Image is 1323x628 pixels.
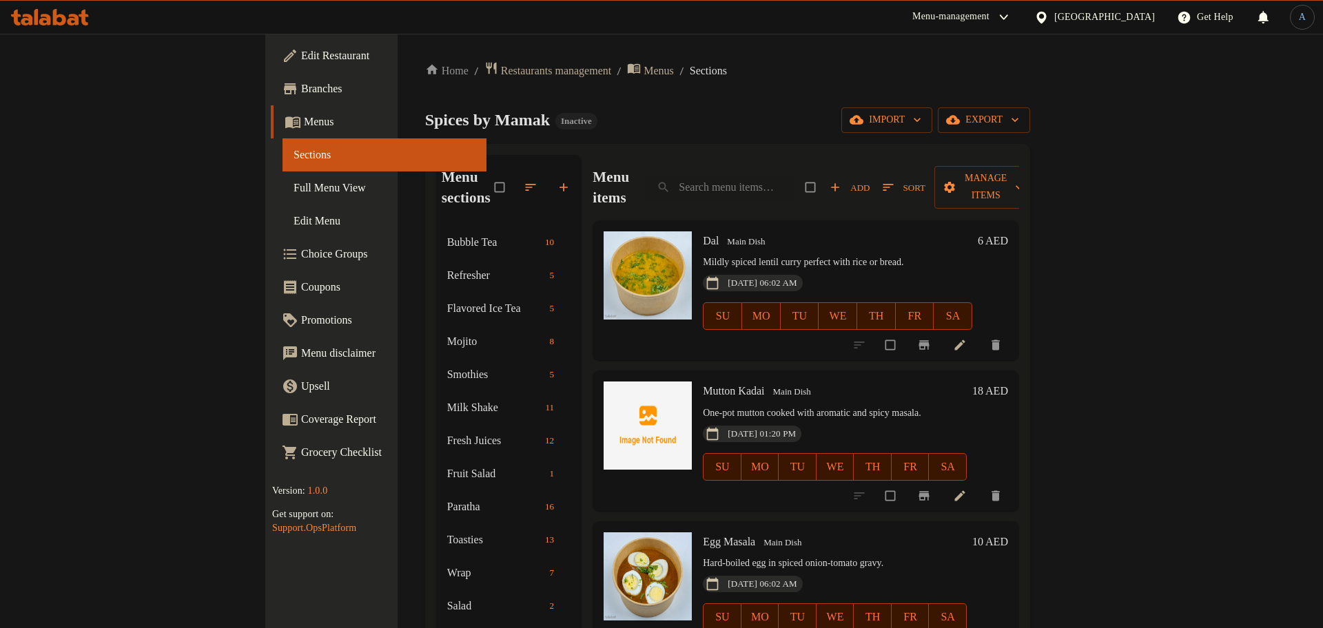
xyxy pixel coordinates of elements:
button: delete [981,481,1014,511]
span: [DATE] 01:20 PM [722,428,801,441]
button: WE [819,302,857,330]
button: TH [857,302,896,330]
span: A [1299,10,1306,25]
span: Edit Menu [294,213,475,229]
div: Fruit Salad1 [436,457,582,490]
span: [DATE] 06:02 AM [722,277,802,290]
span: WE [824,306,852,326]
li: / [679,63,684,79]
span: 1 [544,468,560,481]
div: items [540,234,560,251]
span: Coverage Report [301,411,475,428]
div: items [544,300,560,317]
span: Edit Restaurant [301,48,475,64]
a: Branches [271,72,486,105]
span: Fruit Salad [447,465,544,482]
div: Fresh Juices12 [436,424,582,457]
div: Fresh Juices [447,432,540,449]
span: export [949,112,1019,129]
a: Coupons [271,271,486,304]
div: items [540,499,560,515]
span: Inactive [555,115,597,127]
span: Choice Groups [301,246,475,262]
span: SA [939,306,967,326]
span: Paratha [447,499,540,515]
button: SU [703,302,742,330]
span: Menus [644,63,674,79]
span: 16 [540,501,560,514]
div: Smothies [447,366,544,383]
span: Promotions [301,312,475,328]
span: Sort sections [515,172,548,202]
div: items [540,532,560,548]
span: Menu disclaimer [301,345,475,362]
span: [DATE] 06:02 AM [722,578,802,591]
img: Mutton Kadai [604,381,692,470]
span: Add item [826,177,873,198]
h6: 10 AED [972,532,1008,552]
button: TH [854,453,892,481]
span: import [852,112,921,129]
span: Menus [304,114,475,130]
span: MO [747,457,774,477]
span: Bubble Tea [447,234,540,251]
span: Flavored Ice Tea [447,300,544,317]
button: MO [742,302,781,330]
span: SU [709,607,735,627]
a: Menus [627,61,674,80]
button: FR [896,302,934,330]
a: Menu disclaimer [271,337,486,370]
button: TU [781,302,819,330]
span: Manage items [945,170,1026,205]
a: Edit Restaurant [271,39,486,72]
div: items [544,267,560,284]
a: Sections [283,138,486,171]
div: Smothies5 [436,358,582,391]
span: Select section [797,174,826,200]
button: Manage items [934,166,1037,209]
div: Refresher5 [436,259,582,292]
span: Select to update [877,332,906,358]
span: 2 [544,600,560,613]
span: Mutton Kadai [703,385,764,397]
span: Select to update [877,483,906,509]
span: Spices by Mamak [425,111,550,129]
div: Toasties13 [436,523,582,556]
div: Salad2 [436,589,582,622]
div: Paratha16 [436,490,582,523]
button: SA [929,453,967,481]
span: Milk Shake [447,399,540,416]
div: items [544,366,560,383]
span: Restaurants management [501,63,611,79]
span: TU [784,457,811,477]
span: Sort [883,180,925,196]
nav: breadcrumb [425,61,1030,80]
span: Main Dish [758,535,807,551]
div: Inactive [555,113,597,129]
a: Edit Menu [283,205,486,238]
button: Add section [548,172,582,202]
span: TU [784,607,811,627]
div: items [544,598,560,614]
button: Branch-specific-item [909,481,942,511]
a: Full Menu View [283,171,486,205]
div: items [540,432,560,449]
span: FR [901,306,929,326]
div: Mojito8 [436,325,582,358]
p: Hard-boiled egg in spiced onion-tomato gravy. [703,555,967,572]
span: Refresher [447,267,544,284]
a: Upsell [271,370,486,403]
h2: Menu items [593,167,629,208]
div: items [540,399,560,416]
div: Main Dish [721,233,770,250]
button: Branch-specific-item [909,330,942,360]
h6: 18 AED [972,381,1008,401]
div: items [544,465,560,482]
span: TH [859,457,886,477]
